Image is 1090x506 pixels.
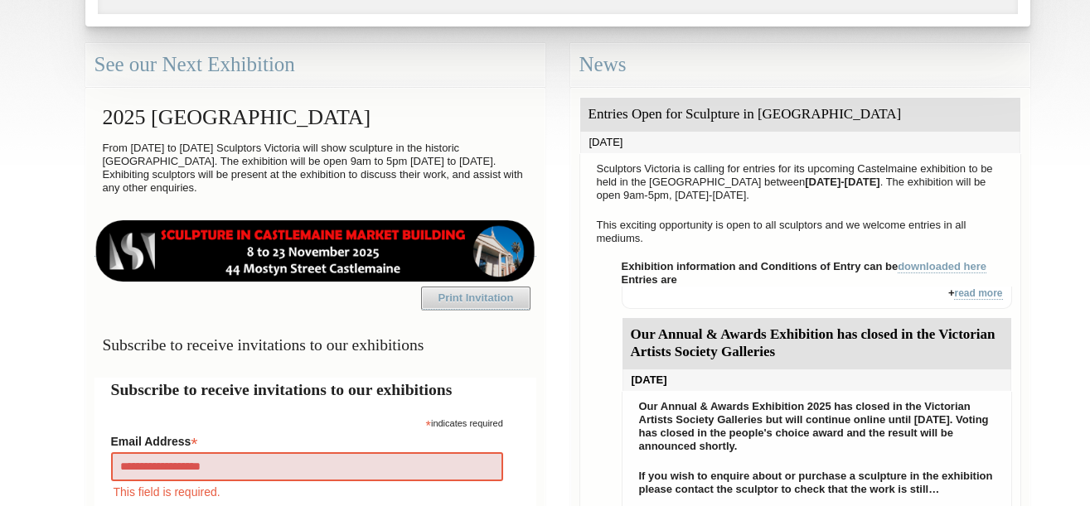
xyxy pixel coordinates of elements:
[111,414,503,430] div: indicates required
[94,329,536,361] h3: Subscribe to receive invitations to our exhibitions
[570,43,1030,87] div: News
[580,132,1020,153] div: [DATE]
[580,98,1020,132] div: Entries Open for Sculpture in [GEOGRAPHIC_DATA]
[111,483,503,501] div: This field is required.
[623,318,1011,369] div: Our Annual & Awards Exhibition has closed in the Victorian Artists Society Galleries
[954,287,1002,300] a: read more
[111,378,520,402] h2: Subscribe to receive invitations to our exhibitions
[94,97,536,137] h2: 2025 [GEOGRAPHIC_DATA]
[421,287,530,310] a: Print Invitation
[589,158,1012,206] p: Sculptors Victoria is calling for entries for its upcoming Castelmaine exhibition to be held in t...
[111,430,503,450] label: Email Address
[85,43,545,87] div: See our Next Exhibition
[898,260,986,273] a: downloaded here
[622,287,1012,309] div: +
[631,465,1003,500] p: If you wish to enquire about or purchase a sculpture in the exhibition please contact the sculpto...
[589,214,1012,249] p: This exciting opportunity is open to all sculptors and we welcome entries in all mediums.
[623,369,1011,391] div: [DATE]
[94,220,536,282] img: castlemaine-ldrbd25v2.png
[622,260,987,273] strong: Exhibition information and Conditions of Entry can be
[94,137,536,199] p: From [DATE] to [DATE] Sculptors Victoria will show sculpture in the historic [GEOGRAPHIC_DATA]. T...
[631,396,1003,457] p: Our Annual & Awards Exhibition 2025 has closed in the Victorian Artists Society Galleries but wil...
[805,176,880,188] strong: [DATE]-[DATE]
